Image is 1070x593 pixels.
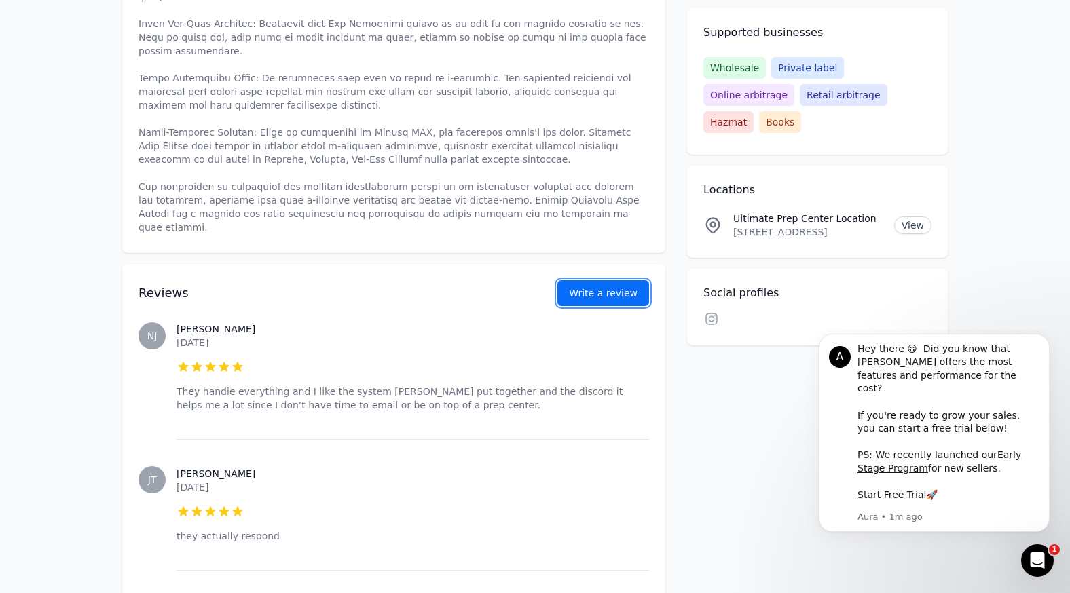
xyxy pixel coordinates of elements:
span: Books [759,111,801,133]
span: Retail arbitrage [800,84,887,106]
span: Private label [771,57,844,79]
time: [DATE] [177,482,208,493]
h2: Reviews [139,284,514,303]
p: Ultimate Prep Center Location [733,212,883,225]
span: Online arbitrage [703,84,794,106]
button: Write a review [557,280,649,306]
p: they actually respond [177,529,649,543]
h3: [PERSON_NAME] [177,322,649,336]
a: View [894,216,931,234]
span: Hazmat [703,111,754,133]
h3: [PERSON_NAME] [177,467,649,480]
time: [DATE] [177,337,208,348]
p: They handle everything and I like the system [PERSON_NAME] put together and the discord it helps ... [177,385,649,412]
h2: Supported businesses [703,24,931,41]
span: Wholesale [703,57,766,79]
h2: Locations [703,182,931,198]
h2: Social profiles [703,285,931,301]
iframe: Intercom live chat [1021,544,1054,577]
span: JT [148,475,157,484]
p: [STREET_ADDRESS] [733,225,883,239]
span: 1 [1049,544,1060,555]
iframe: Intercom notifications message [798,330,1070,584]
span: NJ [147,331,158,341]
